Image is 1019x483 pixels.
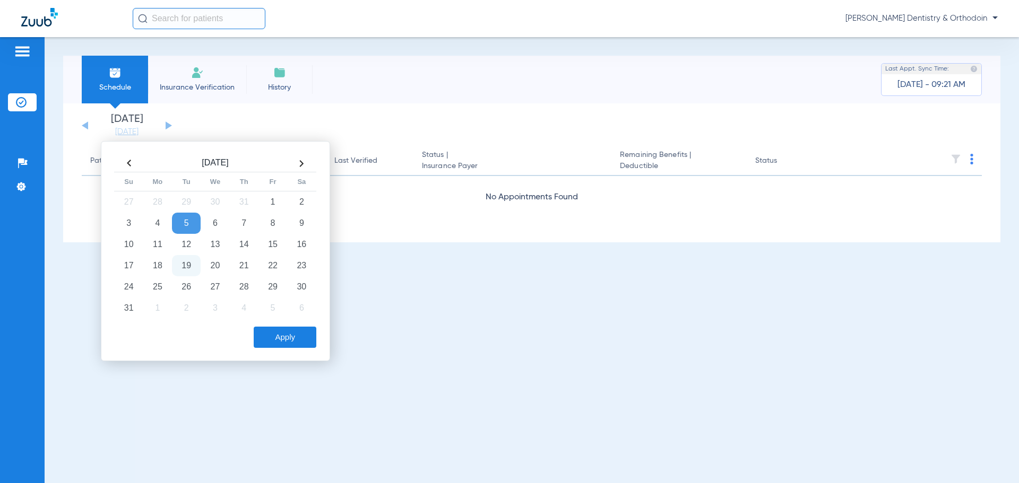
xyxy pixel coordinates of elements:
[951,154,961,164] img: filter.svg
[334,155,377,166] div: Last Verified
[21,8,58,27] img: Zuub Logo
[966,432,1019,483] iframe: Chat Widget
[254,82,305,93] span: History
[620,161,738,172] span: Deductible
[95,114,159,137] li: [DATE]
[90,155,179,166] div: Patient Name
[413,146,611,176] th: Status |
[109,66,122,79] img: Schedule
[254,327,316,348] button: Apply
[156,82,238,93] span: Insurance Verification
[422,161,603,172] span: Insurance Payer
[82,191,982,204] div: No Appointments Found
[970,154,973,164] img: group-dot-blue.svg
[191,66,204,79] img: Manual Insurance Verification
[143,155,287,172] th: [DATE]
[133,8,265,29] input: Search for patients
[95,127,159,137] a: [DATE]
[611,146,746,176] th: Remaining Benefits |
[14,45,31,58] img: hamburger-icon
[90,82,140,93] span: Schedule
[897,80,965,90] span: [DATE] - 09:21 AM
[970,65,978,73] img: last sync help info
[885,64,949,74] span: Last Appt. Sync Time:
[747,146,818,176] th: Status
[138,14,148,23] img: Search Icon
[273,66,286,79] img: History
[90,155,137,166] div: Patient Name
[845,13,998,24] span: [PERSON_NAME] Dentistry & Orthodoin
[334,155,405,166] div: Last Verified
